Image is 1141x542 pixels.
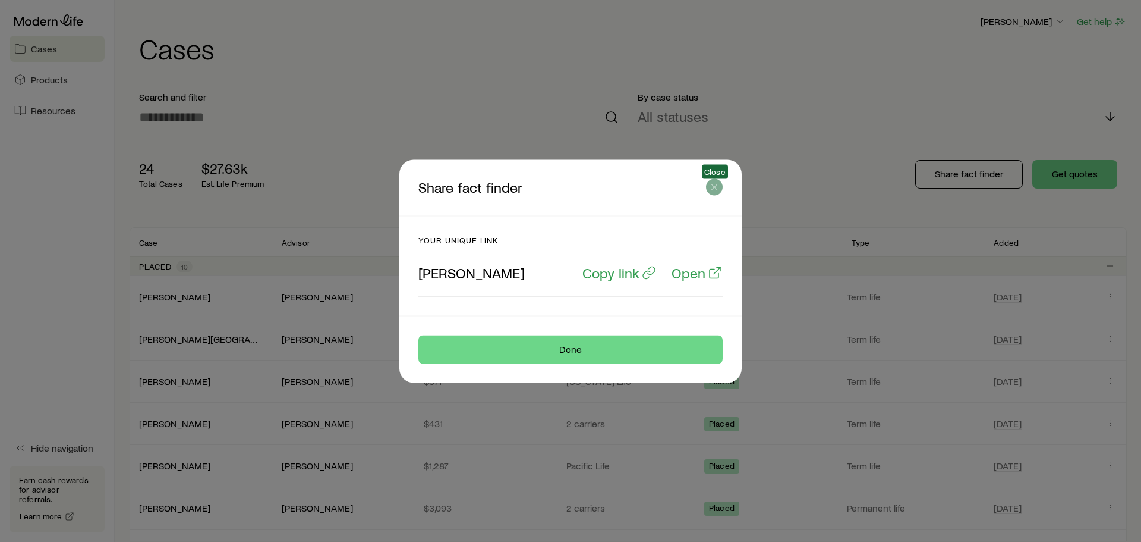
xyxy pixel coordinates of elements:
p: Share fact finder [418,178,706,196]
button: Done [418,335,723,364]
button: Copy link [582,264,657,282]
a: Open [671,264,723,282]
p: Your unique link [418,235,723,245]
p: [PERSON_NAME] [418,264,525,281]
p: Copy link [582,264,639,281]
span: Close [704,167,726,176]
p: Open [672,264,705,281]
